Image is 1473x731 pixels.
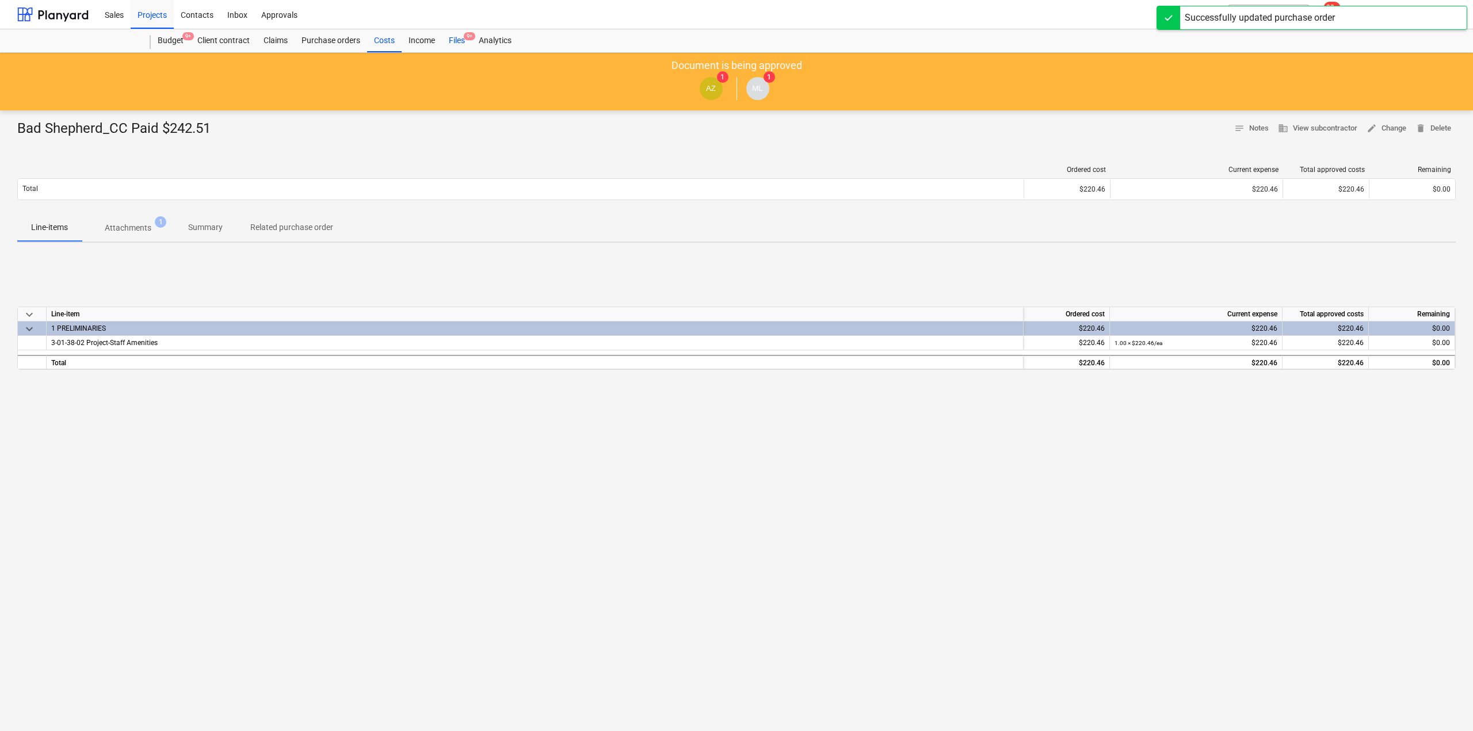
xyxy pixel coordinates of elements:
[367,29,402,52] a: Costs
[1115,336,1277,350] div: $220.46
[1028,336,1105,350] div: $220.46
[1110,307,1283,322] div: Current expense
[22,308,36,322] span: keyboard_arrow_down
[47,355,1024,369] div: Total
[464,32,475,40] span: 9+
[1415,123,1426,133] span: delete
[764,71,775,83] span: 1
[706,84,716,93] span: AZ
[1115,322,1277,336] div: $220.46
[1273,120,1362,137] button: View subcontractor
[1115,166,1279,174] div: Current expense
[1373,322,1450,336] div: $0.00
[1115,356,1277,370] div: $220.46
[190,29,257,52] a: Client contract
[188,221,223,234] p: Summary
[1185,11,1335,25] div: Successfully updated purchase order
[1411,120,1456,137] button: Delete
[105,222,151,234] p: Attachments
[1373,336,1450,350] div: $0.00
[1115,340,1162,346] small: 1.00 × $220.46 / ea
[22,322,36,336] span: keyboard_arrow_down
[752,84,763,93] span: ML
[1415,676,1473,731] iframe: Chat Widget
[1362,120,1411,137] button: Change
[1287,322,1364,336] div: $220.46
[31,221,68,234] p: Line-items
[1115,185,1278,193] div: $220.46
[1369,307,1455,322] div: Remaining
[1029,166,1106,174] div: Ordered cost
[402,29,442,52] a: Income
[17,120,220,138] div: Bad Shepherd_CC Paid $242.51
[1288,185,1364,193] div: $220.46
[717,71,728,83] span: 1
[295,29,367,52] a: Purchase orders
[1287,356,1364,370] div: $220.46
[51,339,158,347] span: 3-01-38-02 Project-Staff Amenities
[1374,166,1451,174] div: Remaining
[1367,122,1406,135] span: Change
[746,77,769,100] div: Matt Lebon
[1373,356,1450,370] div: $0.00
[1230,120,1273,137] button: Notes
[1288,166,1365,174] div: Total approved costs
[1287,336,1364,350] div: $220.46
[151,29,190,52] a: Budget9+
[250,221,333,234] p: Related purchase order
[1415,122,1451,135] span: Delete
[472,29,518,52] a: Analytics
[1367,123,1377,133] span: edit
[1029,185,1105,193] div: $220.46
[182,32,194,40] span: 9+
[257,29,295,52] a: Claims
[1234,122,1269,135] span: Notes
[1028,322,1105,336] div: $220.46
[22,184,38,194] p: Total
[1234,123,1245,133] span: notes
[1024,307,1110,322] div: Ordered cost
[1278,122,1357,135] span: View subcontractor
[442,29,472,52] a: Files9+
[442,29,472,52] div: Files
[1283,307,1369,322] div: Total approved costs
[1028,356,1105,370] div: $220.46
[47,307,1024,322] div: Line-item
[700,77,723,100] div: Andrew Zheng
[151,29,190,52] div: Budget
[51,322,1018,335] div: 1 PRELIMINARIES
[1278,123,1288,133] span: business
[671,59,802,72] p: Document is being approved
[1374,185,1451,193] div: $0.00
[155,216,166,228] span: 1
